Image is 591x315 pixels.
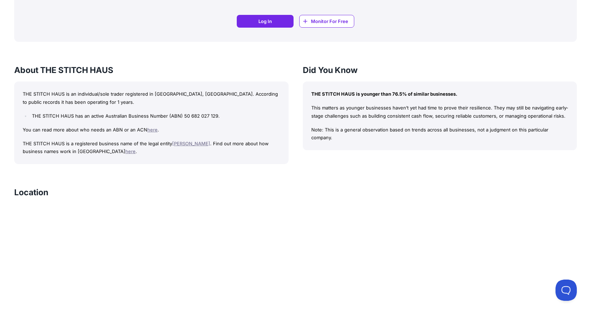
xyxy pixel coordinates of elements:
h3: About THE STITCH HAUS [14,64,289,76]
p: THE STITCH HAUS is a registered business name of the legal entity . Find out more about how busin... [23,140,280,156]
p: You can read more about who needs an ABN or an ACN . [23,126,280,134]
a: here [125,148,136,154]
p: This matters as younger businesses haven’t yet had time to prove their resilience. They may still... [311,104,569,120]
p: Note: This is a general observation based on trends across all businesses, not a judgment on this... [311,126,569,142]
span: Monitor For Free [311,18,348,25]
a: here [147,127,158,133]
iframe: Toggle Customer Support [556,280,577,301]
a: Log In [237,15,294,28]
a: Monitor For Free [299,15,354,28]
a: [PERSON_NAME] [172,141,210,146]
p: THE STITCH HAUS is younger than 76.5% of similar businesses. [311,90,569,98]
li: THE STITCH HAUS has an active Australian Business Number (ABN) 50 682 027 129. [30,112,280,120]
p: THE STITCH HAUS is an individual/sole trader registered in [GEOGRAPHIC_DATA], [GEOGRAPHIC_DATA]. ... [23,90,280,106]
h3: Did You Know [303,64,577,76]
span: Log In [258,18,272,25]
h3: Location [14,187,48,198]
